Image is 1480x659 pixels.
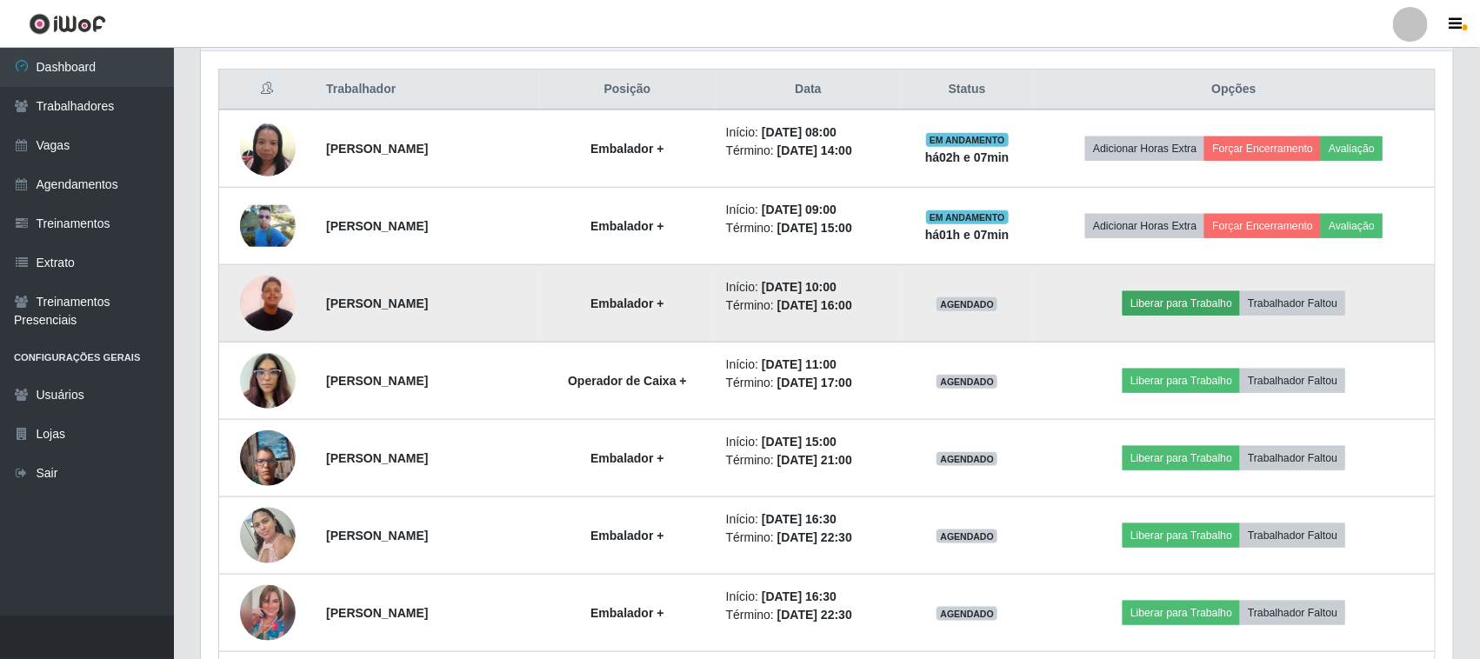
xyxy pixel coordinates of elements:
time: [DATE] 14:00 [777,143,852,157]
img: CoreUI Logo [29,13,106,35]
span: AGENDADO [937,452,997,466]
li: Início: [726,123,891,142]
span: AGENDADO [937,529,997,543]
time: [DATE] 15:00 [762,435,837,449]
button: Avaliação [1321,214,1383,238]
strong: [PERSON_NAME] [326,374,428,388]
img: 1755695638143.jpeg [240,421,296,495]
button: Adicionar Horas Extra [1085,214,1204,238]
th: Opções [1033,70,1435,110]
button: Trabalhador Faltou [1240,291,1345,316]
strong: [PERSON_NAME] [326,142,428,156]
li: Início: [726,278,891,296]
img: 1702328329487.jpeg [240,498,296,572]
button: Liberar para Trabalho [1123,369,1240,393]
strong: Embalador + [590,142,663,156]
button: Forçar Encerramento [1204,136,1321,161]
strong: Embalador + [590,296,663,310]
th: Posição [539,70,716,110]
li: Término: [726,142,891,160]
span: AGENDADO [937,297,997,311]
li: Início: [726,510,891,529]
span: AGENDADO [937,607,997,621]
time: [DATE] 16:30 [762,512,837,526]
img: 1742358454044.jpeg [240,205,296,247]
button: Adicionar Horas Extra [1085,136,1204,161]
time: [DATE] 10:00 [762,280,837,294]
strong: Operador de Caixa + [568,374,687,388]
strong: Embalador + [590,606,663,620]
th: Data [716,70,902,110]
li: Término: [726,606,891,624]
strong: [PERSON_NAME] [326,606,428,620]
li: Término: [726,296,891,315]
strong: [PERSON_NAME] [326,296,428,310]
time: [DATE] 16:30 [762,589,837,603]
strong: há 02 h e 07 min [925,150,1010,164]
th: Status [901,70,1033,110]
span: EM ANDAMENTO [926,210,1009,224]
button: Forçar Encerramento [1204,214,1321,238]
strong: [PERSON_NAME] [326,451,428,465]
img: 1721259813079.jpeg [240,111,296,185]
li: Início: [726,433,891,451]
time: [DATE] 17:00 [777,376,852,389]
button: Trabalhador Faltou [1240,523,1345,548]
li: Início: [726,356,891,374]
strong: Embalador + [590,219,663,233]
button: Trabalhador Faltou [1240,601,1345,625]
span: AGENDADO [937,375,997,389]
strong: Embalador + [590,451,663,465]
button: Liberar para Trabalho [1123,523,1240,548]
button: Liberar para Trabalho [1123,446,1240,470]
strong: há 01 h e 07 min [925,228,1010,242]
li: Término: [726,219,891,237]
button: Liberar para Trabalho [1123,291,1240,316]
strong: [PERSON_NAME] [326,219,428,233]
time: [DATE] 08:00 [762,125,837,139]
strong: Embalador + [590,529,663,543]
button: Trabalhador Faltou [1240,369,1345,393]
time: [DATE] 09:00 [762,203,837,216]
li: Término: [726,451,891,469]
li: Término: [726,529,891,547]
th: Trabalhador [316,70,539,110]
button: Trabalhador Faltou [1240,446,1345,470]
time: [DATE] 16:00 [777,298,852,312]
img: 1743385442240.jpeg [240,343,296,417]
li: Início: [726,201,891,219]
img: 1753388876118.jpeg [240,585,296,641]
time: [DATE] 22:30 [777,530,852,544]
button: Avaliação [1321,136,1383,161]
time: [DATE] 15:00 [777,221,852,235]
button: Liberar para Trabalho [1123,601,1240,625]
li: Início: [726,588,891,606]
li: Término: [726,374,891,392]
time: [DATE] 21:00 [777,453,852,467]
strong: [PERSON_NAME] [326,529,428,543]
time: [DATE] 22:30 [777,608,852,622]
span: EM ANDAMENTO [926,133,1009,147]
img: 1739110022249.jpeg [240,266,296,340]
time: [DATE] 11:00 [762,357,837,371]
